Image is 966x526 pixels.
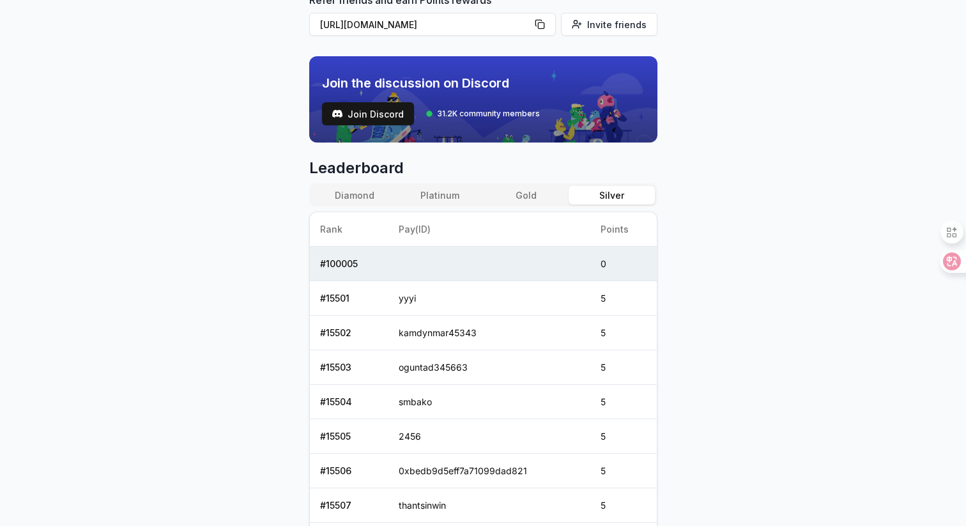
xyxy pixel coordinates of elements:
td: oguntad345663 [388,350,590,385]
td: 5 [590,350,656,385]
a: testJoin Discord [322,102,414,125]
button: [URL][DOMAIN_NAME] [309,13,556,36]
th: Pay(ID) [388,212,590,247]
td: 0 [590,247,656,281]
td: 5 [590,419,656,454]
button: Gold [483,186,569,205]
span: 31.2K community members [437,109,540,119]
img: test [332,109,342,119]
th: Rank [310,212,389,247]
td: thantsinwin [388,488,590,523]
img: discord_banner [309,56,657,143]
button: Diamond [312,186,397,205]
td: # 15502 [310,316,389,350]
td: # 15507 [310,488,389,523]
span: Invite friends [587,18,647,31]
td: 5 [590,281,656,316]
td: 5 [590,385,656,419]
button: Platinum [397,186,483,205]
td: smbako [388,385,590,419]
td: # 15503 [310,350,389,385]
td: 5 [590,316,656,350]
span: Join the discussion on Discord [322,74,540,92]
td: # 100005 [310,247,389,281]
td: # 15506 [310,454,389,488]
button: Join Discord [322,102,414,125]
span: Leaderboard [309,158,657,178]
td: yyyi [388,281,590,316]
td: # 15501 [310,281,389,316]
span: Join Discord [348,107,404,121]
td: kamdynmar45343 [388,316,590,350]
button: Invite friends [561,13,657,36]
td: 5 [590,454,656,488]
td: # 15505 [310,419,389,454]
td: 2456 [388,419,590,454]
button: Silver [569,186,654,205]
td: 0xbedb9d5eff7a71099dad821 [388,454,590,488]
td: # 15504 [310,385,389,419]
th: Points [590,212,656,247]
td: 5 [590,488,656,523]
